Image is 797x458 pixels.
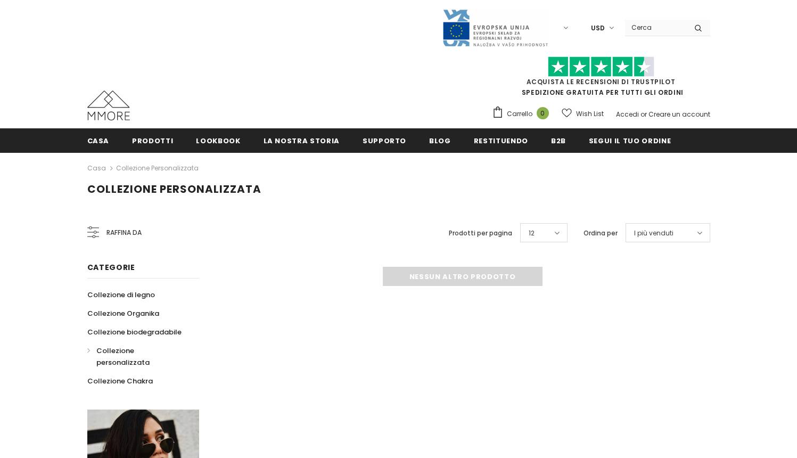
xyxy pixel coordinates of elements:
[87,285,155,304] a: Collezione di legno
[589,128,671,152] a: Segui il tuo ordine
[492,106,554,122] a: Carrello 0
[87,341,187,372] a: Collezione personalizzata
[640,110,647,119] span: or
[196,136,240,146] span: Lookbook
[429,128,451,152] a: Blog
[527,77,676,86] a: Acquista le recensioni di TrustPilot
[87,308,159,318] span: Collezione Organika
[87,136,110,146] span: Casa
[529,228,535,239] span: 12
[363,128,406,152] a: supporto
[96,346,150,367] span: Collezione personalizzata
[551,128,566,152] a: B2B
[116,163,199,173] a: Collezione personalizzata
[87,327,182,337] span: Collezione biodegradabile
[87,376,153,386] span: Collezione Chakra
[537,107,549,119] span: 0
[87,304,159,323] a: Collezione Organika
[87,162,106,175] a: Casa
[87,323,182,341] a: Collezione biodegradabile
[106,227,142,239] span: Raffina da
[87,372,153,390] a: Collezione Chakra
[196,128,240,152] a: Lookbook
[634,228,673,239] span: I più venduti
[648,110,710,119] a: Creare un account
[589,136,671,146] span: Segui il tuo ordine
[562,104,604,123] a: Wish List
[87,128,110,152] a: Casa
[474,128,528,152] a: Restituendo
[551,136,566,146] span: B2B
[576,109,604,119] span: Wish List
[625,20,686,35] input: Search Site
[429,136,451,146] span: Blog
[548,56,654,77] img: Fidati di Pilot Stars
[87,262,135,273] span: Categorie
[363,136,406,146] span: supporto
[87,91,130,120] img: Casi MMORE
[132,136,173,146] span: Prodotti
[584,228,618,239] label: Ordina per
[442,9,548,47] img: Javni Razpis
[492,61,710,97] span: SPEDIZIONE GRATUITA PER TUTTI GLI ORDINI
[132,128,173,152] a: Prodotti
[474,136,528,146] span: Restituendo
[442,23,548,32] a: Javni Razpis
[87,290,155,300] span: Collezione di legno
[449,228,512,239] label: Prodotti per pagina
[616,110,639,119] a: Accedi
[507,109,532,119] span: Carrello
[591,23,605,34] span: USD
[264,128,340,152] a: La nostra storia
[87,182,261,197] span: Collezione personalizzata
[264,136,340,146] span: La nostra storia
